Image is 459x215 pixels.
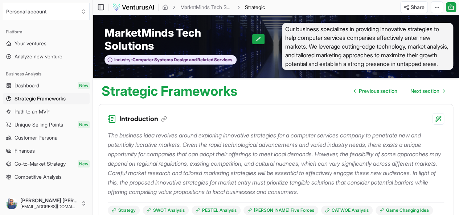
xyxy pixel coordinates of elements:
[20,204,78,210] span: [EMAIL_ADDRESS][DOMAIN_NAME]
[15,95,66,102] span: Strategic Frameworks
[3,68,90,80] div: Business Analysis
[108,131,444,197] p: The business idea revolves around exploring innovative strategies for a computer services company...
[3,189,90,200] div: Tools
[104,26,252,52] span: MarketMinds Tech Solutions
[102,84,237,98] h1: Strategic Frameworks
[400,1,428,13] button: Share
[78,160,90,168] span: New
[3,3,90,20] button: Select an organization
[245,4,265,11] span: Strategic
[405,84,450,98] a: Go to next page
[348,84,403,98] a: Go to previous page
[15,134,57,141] span: Customer Persona
[15,40,46,47] span: Your ventures
[348,84,450,98] nav: pagination
[3,195,90,212] button: [PERSON_NAME] [PERSON_NAME][EMAIL_ADDRESS][DOMAIN_NAME]
[282,23,454,70] span: Our business specializes in providing innovative strategies to help computer services companies e...
[321,206,373,215] a: CATWOE Analysis
[15,173,62,181] span: Competitive Analysis
[15,82,39,89] span: Dashboard
[411,4,425,11] span: Share
[6,198,17,209] img: ACg8ocL-jTq6WDvhSfcE9aHhVITvvXzCeqIqxlcRkM7R2KMy3gWJk3Y=s96-c
[3,158,90,170] a: Go-to-Market StrategyNew
[15,121,63,128] span: Unique Selling Points
[104,55,237,65] button: Industry:Computer Systems Design and Related Services
[3,145,90,157] a: Finances
[78,82,90,89] span: New
[3,106,90,117] a: Path to an MVP
[162,4,265,11] nav: breadcrumb
[243,206,318,215] a: [PERSON_NAME] Five Forces
[359,87,397,95] span: Previous section
[3,171,90,183] a: Competitive Analysis
[410,87,439,95] span: Next section
[143,206,189,215] a: SWOT Analysis
[15,53,62,60] span: Analyze new venture
[108,206,140,215] a: Strategy
[112,3,155,12] img: logo
[3,51,90,62] a: Analyze new venture
[132,57,233,63] span: Computer Systems Design and Related Services
[15,108,50,115] span: Path to an MVP
[3,93,90,104] a: Strategic Frameworks
[114,57,132,63] span: Industry:
[180,4,233,11] a: MarketMinds Tech Solutions
[15,160,66,168] span: Go-to-Market Strategy
[3,119,90,131] a: Unique Selling PointsNew
[3,26,90,38] div: Platform
[3,38,90,49] a: Your ventures
[192,206,241,215] a: PESTEL Analysis
[15,147,35,154] span: Finances
[3,132,90,144] a: Customer Persona
[3,80,90,91] a: DashboardNew
[119,114,167,124] h3: Introduction
[78,121,90,128] span: New
[376,206,433,215] a: Game Changing Idea
[20,197,78,204] span: [PERSON_NAME] [PERSON_NAME]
